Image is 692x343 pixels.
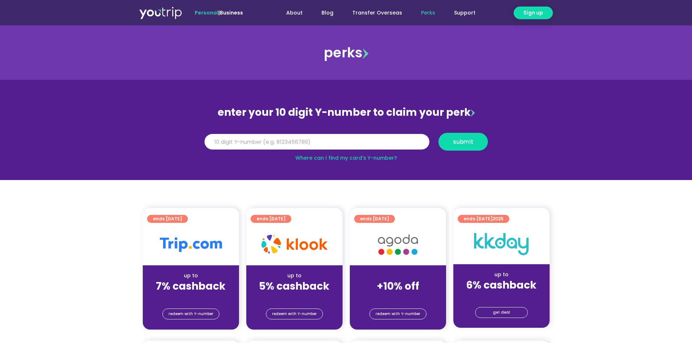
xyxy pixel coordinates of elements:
form: Y Number [205,133,488,156]
div: (for stays only) [149,293,233,301]
div: up to [459,271,544,278]
a: Business [220,9,243,16]
div: (for stays only) [356,293,440,301]
span: redeem with Y-number [376,309,420,319]
div: (for stays only) [459,292,544,299]
span: ends [DATE] [464,215,503,223]
span: Sign up [523,9,543,17]
span: redeem with Y-number [272,309,317,319]
span: submit [453,139,473,144]
span: ends [DATE] [153,215,182,223]
a: ends [DATE]2025 [458,215,509,223]
div: up to [149,272,233,279]
strong: +10% off [377,279,419,293]
nav: Menu [263,6,485,20]
span: Personal [195,9,218,16]
a: Sign up [514,7,553,19]
a: Blog [312,6,343,20]
a: redeem with Y-number [266,309,323,319]
strong: 6% cashback [466,278,537,292]
a: Support [445,6,485,20]
span: redeem with Y-number [169,309,213,319]
a: redeem with Y-number [369,309,426,319]
a: Where can I find my card’s Y-number? [295,154,397,162]
div: up to [252,272,337,279]
span: 2025 [493,216,503,222]
span: ends [DATE] [256,215,286,223]
strong: 5% cashback [259,279,329,293]
a: About [277,6,312,20]
a: Transfer Overseas [343,6,412,20]
a: redeem with Y-number [162,309,219,319]
a: Perks [412,6,445,20]
a: ends [DATE] [251,215,291,223]
span: up to [391,272,405,279]
div: enter your 10 digit Y-number to claim your perk [201,103,491,122]
span: get deal [493,307,510,318]
span: | [195,9,243,16]
div: (for stays only) [252,293,337,301]
strong: 7% cashback [156,279,226,293]
a: ends [DATE] [147,215,188,223]
span: ends [DATE] [360,215,389,223]
button: submit [438,133,488,151]
a: ends [DATE] [354,215,395,223]
input: 10 digit Y-number (e.g. 8123456789) [205,134,429,150]
a: get deal [475,307,528,318]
